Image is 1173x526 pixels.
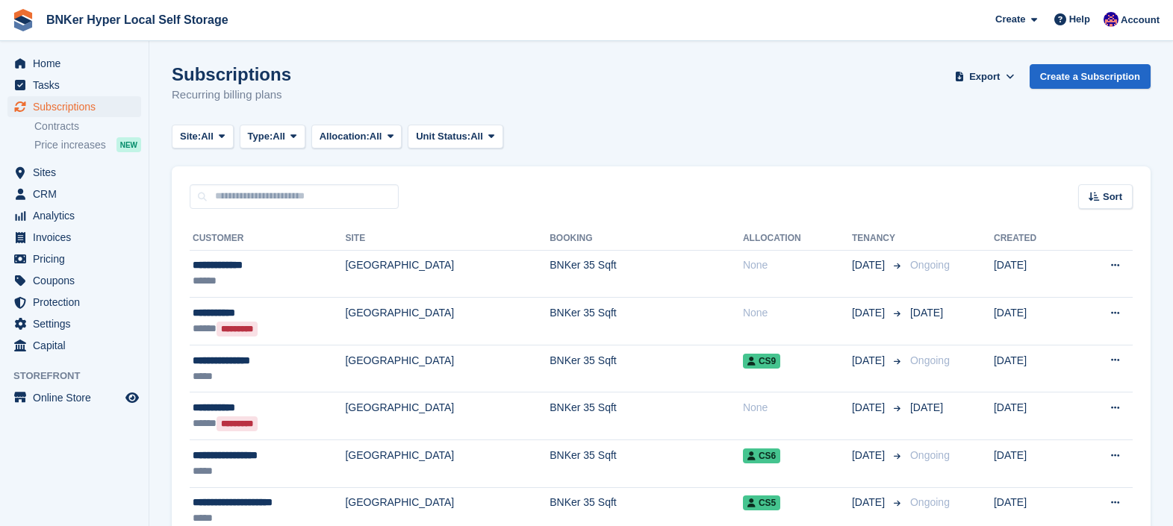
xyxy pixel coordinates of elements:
[7,270,141,291] a: menu
[852,257,888,273] span: [DATE]
[33,96,122,117] span: Subscriptions
[33,184,122,204] span: CRM
[7,96,141,117] a: menu
[345,440,550,488] td: [GEOGRAPHIC_DATA]
[852,448,888,463] span: [DATE]
[345,298,550,345] td: [GEOGRAPHIC_DATA]
[190,227,345,251] th: Customer
[7,248,141,269] a: menu
[910,354,950,366] span: Ongoing
[33,292,122,313] span: Protection
[550,440,743,488] td: BNKer 35 Sqft
[240,125,305,149] button: Type: All
[995,12,1025,27] span: Create
[172,125,234,149] button: Site: All
[7,227,141,248] a: menu
[743,448,780,463] span: CS6
[33,75,122,96] span: Tasks
[852,353,888,369] span: [DATE]
[123,389,141,407] a: Preview store
[994,250,1074,298] td: [DATE]
[952,64,1018,89] button: Export
[7,53,141,74] a: menu
[172,64,291,84] h1: Subscriptions
[33,270,122,291] span: Coupons
[910,449,950,461] span: Ongoing
[969,69,1000,84] span: Export
[7,162,141,183] a: menu
[7,313,141,334] a: menu
[994,392,1074,440] td: [DATE]
[994,298,1074,345] td: [DATE]
[852,305,888,321] span: [DATE]
[33,335,122,356] span: Capital
[7,75,141,96] a: menu
[910,259,950,271] span: Ongoing
[7,387,141,408] a: menu
[34,137,141,153] a: Price increases NEW
[33,205,122,226] span: Analytics
[40,7,234,32] a: BNKer Hyper Local Self Storage
[852,227,904,251] th: Tenancy
[550,227,743,251] th: Booking
[743,400,852,416] div: None
[33,53,122,74] span: Home
[852,400,888,416] span: [DATE]
[416,129,470,144] span: Unit Status:
[33,248,122,269] span: Pricing
[12,9,34,31] img: stora-icon-8386f47178a22dfd0bd8f6a31ec36ba5ce8667c1dd55bd0f319d3a0aa187defe.svg
[180,129,201,144] span: Site:
[1103,190,1122,204] span: Sort
[7,292,141,313] a: menu
[852,495,888,510] span: [DATE]
[201,129,214,144] span: All
[33,162,122,183] span: Sites
[172,87,291,104] p: Recurring billing plans
[345,227,550,251] th: Site
[116,137,141,152] div: NEW
[910,401,943,413] span: [DATE]
[743,305,852,321] div: None
[910,496,950,508] span: Ongoing
[994,345,1074,392] td: [DATE]
[33,387,122,408] span: Online Store
[743,354,780,369] span: CS9
[470,129,483,144] span: All
[743,495,780,510] span: CS5
[7,184,141,204] a: menu
[910,307,943,319] span: [DATE]
[550,250,743,298] td: BNKer 35 Sqft
[370,129,382,144] span: All
[248,129,273,144] span: Type:
[7,205,141,226] a: menu
[1069,12,1090,27] span: Help
[34,119,141,134] a: Contracts
[994,440,1074,488] td: [DATE]
[1104,12,1118,27] img: David Fricker
[1030,64,1151,89] a: Create a Subscription
[311,125,402,149] button: Allocation: All
[550,345,743,392] td: BNKer 35 Sqft
[345,250,550,298] td: [GEOGRAPHIC_DATA]
[345,345,550,392] td: [GEOGRAPHIC_DATA]
[7,335,141,356] a: menu
[408,125,503,149] button: Unit Status: All
[743,227,852,251] th: Allocation
[994,227,1074,251] th: Created
[33,313,122,334] span: Settings
[345,392,550,440] td: [GEOGRAPHIC_DATA]
[550,298,743,345] td: BNKer 35 Sqft
[550,392,743,440] td: BNKer 35 Sqft
[1121,13,1160,28] span: Account
[273,129,285,144] span: All
[13,369,149,383] span: Storefront
[743,257,852,273] div: None
[34,138,106,152] span: Price increases
[320,129,370,144] span: Allocation:
[33,227,122,248] span: Invoices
